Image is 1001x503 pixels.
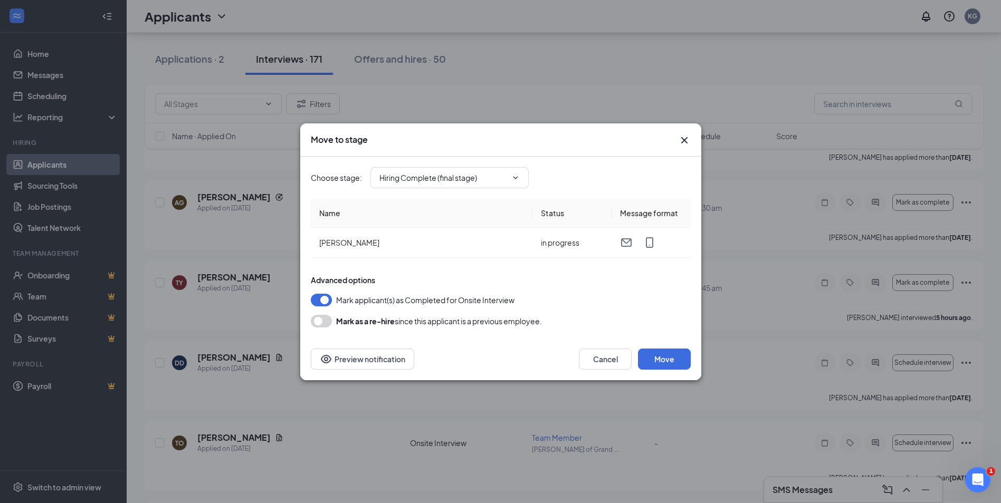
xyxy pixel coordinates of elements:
svg: Cross [678,134,691,147]
span: [PERSON_NAME] [319,238,379,247]
svg: Email [620,236,633,249]
iframe: Intercom live chat [965,467,990,492]
b: Mark as a re-hire [336,316,395,326]
h3: Move to stage [311,134,368,146]
span: Choose stage : [311,172,362,183]
button: Cancel [579,349,632,370]
span: Mark applicant(s) as Completed for Onsite Interview [336,294,514,306]
svg: MobileSms [643,236,656,249]
th: Message format [612,199,691,228]
button: Move [638,349,691,370]
button: Preview notificationEye [311,349,414,370]
th: Status [532,199,612,228]
td: in progress [532,228,612,258]
button: Close [678,134,691,147]
div: since this applicant is a previous employee. [336,315,542,327]
svg: Eye [320,353,332,365]
div: Advanced options [311,275,691,285]
svg: ChevronDown [511,173,520,182]
span: 1 [987,467,995,476]
th: Name [311,199,532,228]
